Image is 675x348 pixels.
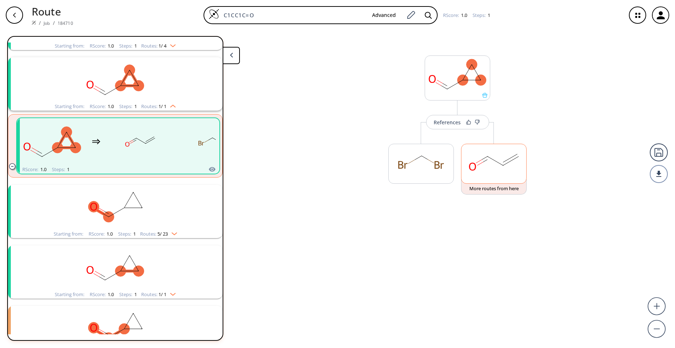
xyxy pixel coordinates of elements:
span: 1.0 [107,103,114,110]
div: Steps : [52,167,70,172]
li: / [39,19,41,27]
div: RScore : [89,232,113,236]
img: Down [168,229,177,235]
button: Advanced [366,9,402,22]
span: 1.0 [460,12,467,18]
input: Enter SMILES [219,12,366,19]
span: 5 / 23 [157,232,168,236]
a: 184710 [58,20,73,26]
span: 1.0 [106,231,113,237]
button: References [426,115,489,129]
svg: C=CC=O [108,119,173,164]
svg: O=CC1CC1 [22,245,209,290]
div: RScore : [22,167,46,172]
span: 1 / 4 [158,44,166,48]
svg: O=CC1CC1 [22,185,209,230]
div: RScore : [90,44,114,48]
div: Starting from: [54,232,83,236]
div: RScore : [90,292,114,297]
span: 1.0 [107,291,114,298]
span: 1.0 [39,166,46,173]
a: Job [44,20,50,26]
svg: C=CC=O [461,144,526,181]
button: More routes from here [461,179,527,195]
img: Down [166,41,176,47]
img: Down [166,290,176,296]
span: 1 / 1 [158,292,166,297]
svg: O=CC1CC1 [22,57,209,102]
img: Spaya logo [32,21,36,25]
div: Steps : [118,232,136,236]
span: 1 [66,166,70,173]
div: RScore : [443,13,467,18]
div: Starting from: [55,292,84,297]
span: 1 [132,231,136,237]
svg: O=CC1CC1 [425,56,490,93]
div: Starting from: [55,104,84,109]
div: References [434,120,461,125]
div: Routes: [140,232,177,236]
div: Routes: [141,292,176,297]
span: 1 / 1 [158,104,166,109]
svg: O=CC1CC1 [20,119,85,164]
p: Route [32,4,73,19]
img: Up [166,102,176,108]
div: RScore : [90,104,114,109]
svg: BrCBr [389,144,453,181]
div: Steps : [119,104,137,109]
span: 1 [133,291,137,298]
div: Steps : [119,292,137,297]
div: Steps : [473,13,490,18]
span: 1 [133,103,137,110]
div: Starting from: [55,44,84,48]
div: Routes: [141,44,176,48]
li: / [53,19,55,27]
span: 1 [487,12,490,18]
img: Logo Spaya [209,9,219,19]
span: 1 [133,43,137,49]
div: Steps : [119,44,137,48]
div: Routes: [141,104,176,109]
svg: BrCBr [180,119,245,164]
span: 1.0 [107,43,114,49]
